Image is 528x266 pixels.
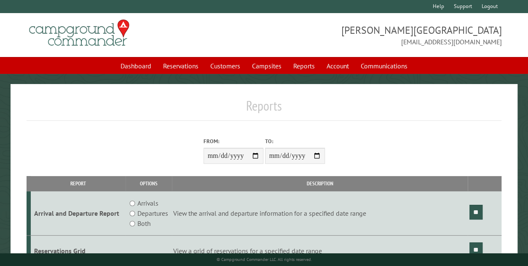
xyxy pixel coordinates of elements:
[356,58,413,74] a: Communications
[137,198,158,208] label: Arrivals
[137,208,168,218] label: Departures
[172,176,468,191] th: Description
[137,218,150,228] label: Both
[265,137,325,145] label: To:
[322,58,354,74] a: Account
[288,58,320,74] a: Reports
[204,137,263,145] label: From:
[172,191,468,236] td: View the arrival and departure information for a specified date range
[158,58,204,74] a: Reservations
[264,23,502,47] span: [PERSON_NAME][GEOGRAPHIC_DATA] [EMAIL_ADDRESS][DOMAIN_NAME]
[217,257,312,262] small: © Campground Commander LLC. All rights reserved.
[247,58,287,74] a: Campsites
[27,16,132,49] img: Campground Commander
[31,176,126,191] th: Report
[27,98,502,121] h1: Reports
[31,191,126,236] td: Arrival and Departure Report
[205,58,245,74] a: Customers
[115,58,156,74] a: Dashboard
[126,176,172,191] th: Options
